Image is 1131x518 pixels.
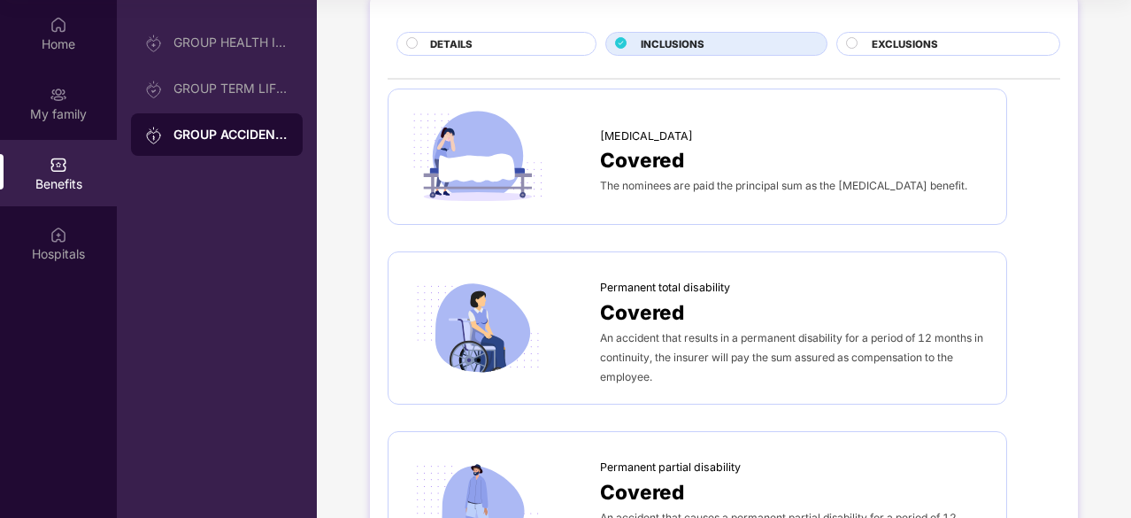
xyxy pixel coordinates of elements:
img: svg+xml;base64,PHN2ZyB3aWR0aD0iMjAiIGhlaWdodD0iMjAiIHZpZXdCb3g9IjAgMCAyMCAyMCIgZmlsbD0ibm9uZSIgeG... [145,35,163,52]
img: svg+xml;base64,PHN2ZyB3aWR0aD0iMjAiIGhlaWdodD0iMjAiIHZpZXdCb3g9IjAgMCAyMCAyMCIgZmlsbD0ibm9uZSIgeG... [145,127,163,144]
span: The nominees are paid the principal sum as the [MEDICAL_DATA] benefit. [600,179,967,192]
span: DETAILS [430,36,473,52]
img: svg+xml;base64,PHN2ZyB3aWR0aD0iMjAiIGhlaWdodD0iMjAiIHZpZXdCb3g9IjAgMCAyMCAyMCIgZmlsbD0ibm9uZSIgeG... [50,86,67,104]
span: Covered [600,144,684,175]
div: GROUP HEALTH INSURANCE [173,35,289,50]
img: svg+xml;base64,PHN2ZyB3aWR0aD0iMjAiIGhlaWdodD0iMjAiIHZpZXdCb3g9IjAgMCAyMCAyMCIgZmlsbD0ibm9uZSIgeG... [145,81,163,98]
span: Permanent total disability [600,279,730,297]
img: icon [406,278,550,378]
span: Covered [600,297,684,328]
img: svg+xml;base64,PHN2ZyBpZD0iSG9tZSIgeG1sbnM9Imh0dHA6Ly93d3cudzMub3JnLzIwMDAvc3ZnIiB3aWR0aD0iMjAiIG... [50,16,67,34]
span: [MEDICAL_DATA] [600,128,693,145]
img: svg+xml;base64,PHN2ZyBpZD0iSG9zcGl0YWxzIiB4bWxucz0iaHR0cDovL3d3dy53My5vcmcvMjAwMC9zdmciIHdpZHRoPS... [50,226,67,244]
span: Permanent partial disability [600,459,741,476]
div: GROUP TERM LIFE INSURANCE [173,81,289,96]
div: GROUP ACCIDENTAL INSURANCE [173,126,289,143]
span: Covered [600,476,684,507]
span: EXCLUSIONS [872,36,938,52]
span: INCLUSIONS [641,36,704,52]
img: icon [406,107,550,207]
span: An accident that results in a permanent disability for a period of 12 months in continuity, the i... [600,331,983,383]
img: svg+xml;base64,PHN2ZyBpZD0iQmVuZWZpdHMiIHhtbG5zPSJodHRwOi8vd3d3LnczLm9yZy8yMDAwL3N2ZyIgd2lkdGg9Ij... [50,156,67,174]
